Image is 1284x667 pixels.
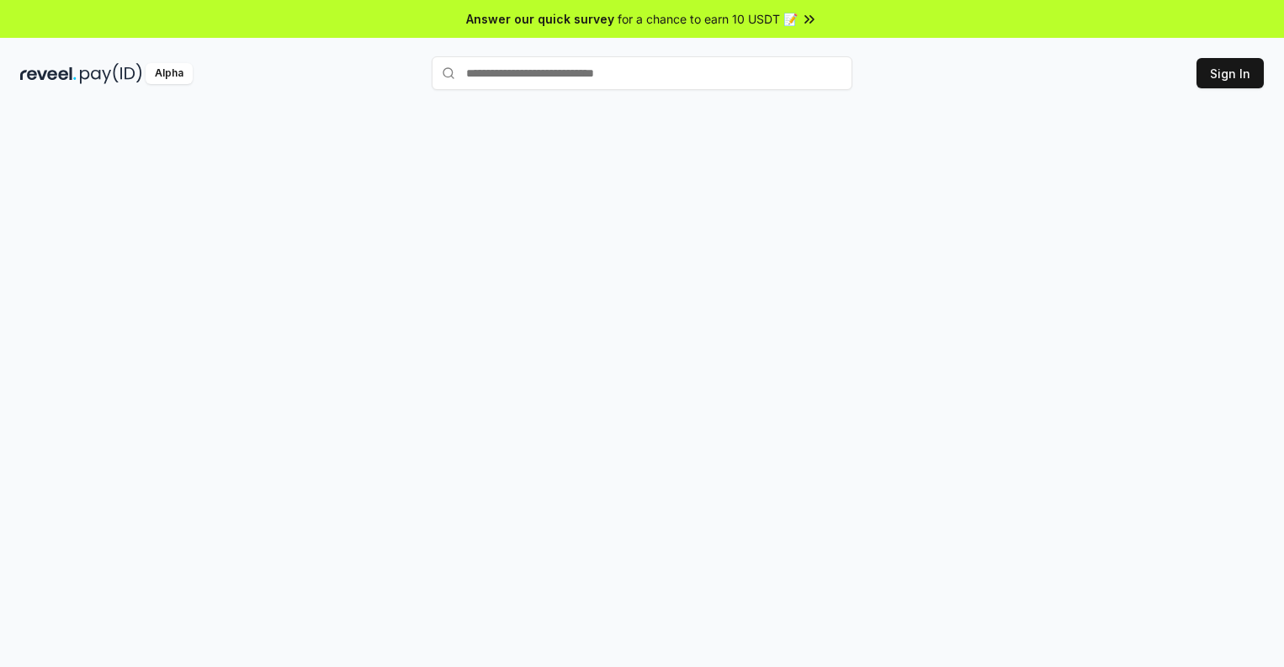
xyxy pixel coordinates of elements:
[466,10,614,28] span: Answer our quick survey
[618,10,798,28] span: for a chance to earn 10 USDT 📝
[146,63,193,84] div: Alpha
[1196,58,1264,88] button: Sign In
[80,63,142,84] img: pay_id
[20,63,77,84] img: reveel_dark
